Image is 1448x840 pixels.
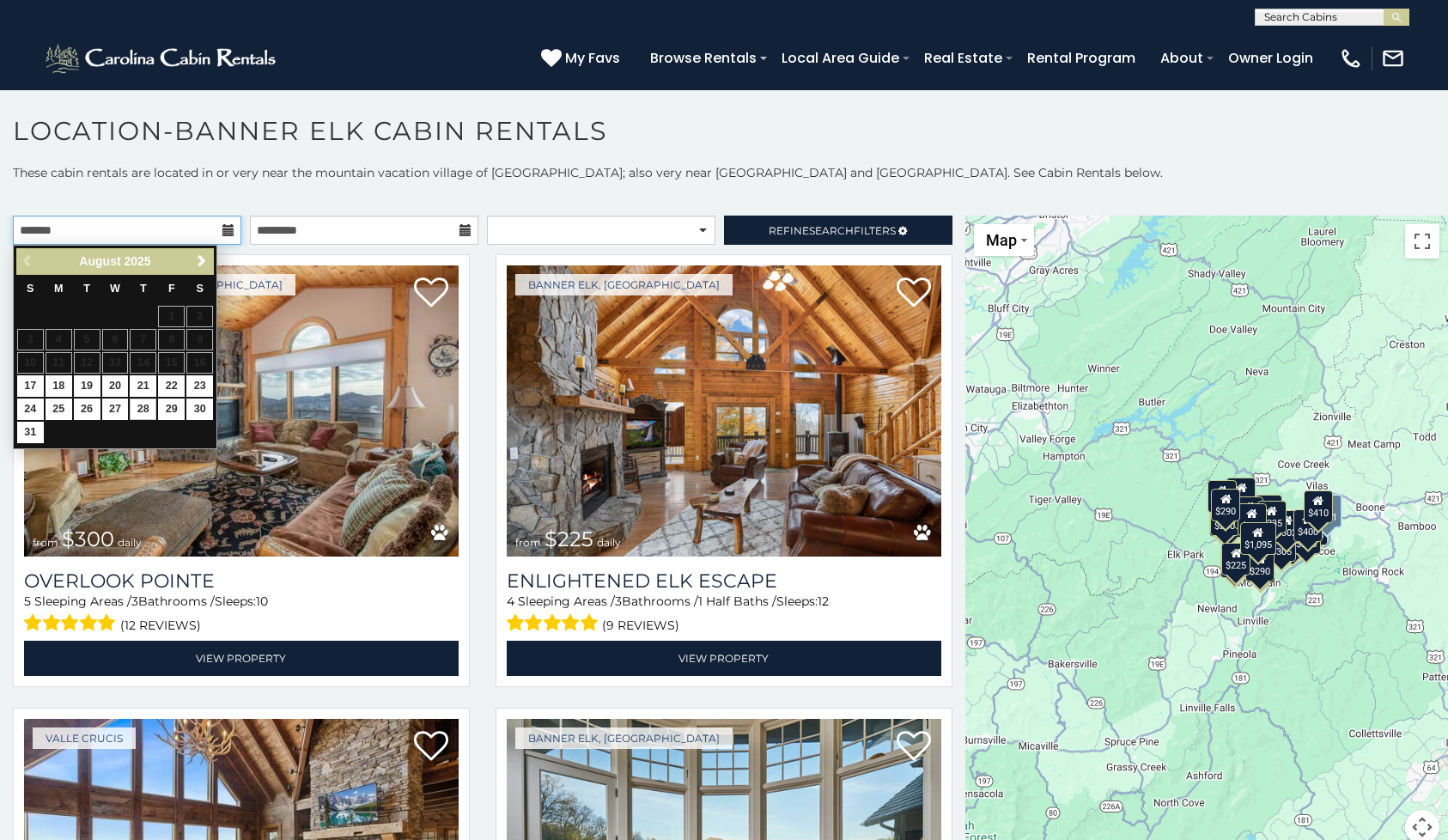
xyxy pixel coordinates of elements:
[27,283,33,295] span: Sunday
[1304,490,1333,523] div: $410
[130,399,156,420] a: 28
[1208,480,1237,513] div: $720
[515,727,733,749] a: Banner Elk, [GEOGRAPHIC_DATA]
[507,569,941,593] a: Enlightened Elk Escape
[1211,489,1240,521] div: $290
[1253,495,1282,527] div: $235
[256,593,268,609] span: 10
[565,47,620,69] span: My Favs
[897,276,931,312] a: Add to favorites
[140,283,147,295] span: Thursday
[24,265,459,557] img: Overlook Pointe
[17,375,44,397] a: 17
[1245,549,1275,581] div: $290
[615,593,622,609] span: 3
[24,593,459,636] div: Sleeping Areas / Bathrooms / Sleeps:
[724,216,952,245] a: RefineSearchFilters
[1220,545,1250,578] div: $355
[897,729,931,765] a: Add to favorites
[545,527,593,551] span: $225
[507,593,514,609] span: 4
[515,274,733,295] a: Banner Elk, [GEOGRAPHIC_DATA]
[158,399,185,420] a: 29
[541,47,624,70] a: My Favs
[33,536,58,549] span: from
[24,265,459,557] a: Overlook Pointe from $300 daily
[507,641,941,676] a: View Property
[974,224,1034,256] button: Change map style
[1381,46,1405,70] img: mail-regular-white.png
[110,283,120,295] span: Wednesday
[642,43,765,73] a: Browse Rentals
[515,536,541,549] span: from
[507,593,941,636] div: Sleeping Areas / Bathrooms / Sleeps:
[24,593,31,609] span: 5
[62,527,114,551] span: $300
[1152,43,1212,73] a: About
[124,254,150,268] span: 2025
[186,399,213,420] a: 30
[1257,501,1287,533] div: $235
[1019,43,1144,73] a: Rental Program
[1405,224,1439,259] button: Toggle fullscreen view
[131,593,138,609] span: 3
[414,276,448,312] a: Add to favorites
[46,375,72,397] a: 18
[698,593,776,609] span: 1 Half Baths /
[769,224,896,237] span: Refine Filters
[24,569,459,593] a: Overlook Pointe
[195,254,209,268] span: Next
[1293,509,1323,542] div: $400
[74,399,100,420] a: 26
[102,375,129,397] a: 20
[168,283,175,295] span: Friday
[1220,43,1322,73] a: Owner Login
[916,43,1011,73] a: Real Estate
[773,43,908,73] a: Local Area Guide
[986,231,1017,249] span: Map
[33,727,136,749] a: Valle Crucis
[1339,46,1363,70] img: phone-regular-white.png
[602,614,679,636] span: (9 reviews)
[83,283,90,295] span: Tuesday
[1208,504,1238,537] div: $305
[17,422,44,443] a: 31
[1240,522,1276,555] div: $1,095
[1246,551,1275,583] div: $350
[1238,503,1267,536] div: $300
[507,265,941,557] img: Enlightened Elk Escape
[818,593,829,609] span: 12
[158,375,185,397] a: 22
[1234,496,1263,529] div: $570
[507,265,941,557] a: Enlightened Elk Escape from $225 daily
[74,375,100,397] a: 19
[118,536,142,549] span: daily
[120,614,201,636] span: (12 reviews)
[46,399,72,420] a: 25
[191,251,212,272] a: Next
[17,399,44,420] a: 24
[186,375,213,397] a: 23
[1272,510,1301,543] div: $302
[197,283,204,295] span: Saturday
[1226,478,1256,510] div: $310
[1267,529,1296,562] div: $305
[24,641,459,676] a: View Property
[43,41,281,76] img: White-1-2.png
[79,254,120,268] span: August
[1221,543,1250,575] div: $225
[597,536,621,549] span: daily
[809,224,854,237] span: Search
[1210,503,1239,536] div: $230
[102,399,129,420] a: 27
[130,375,156,397] a: 21
[54,283,64,295] span: Monday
